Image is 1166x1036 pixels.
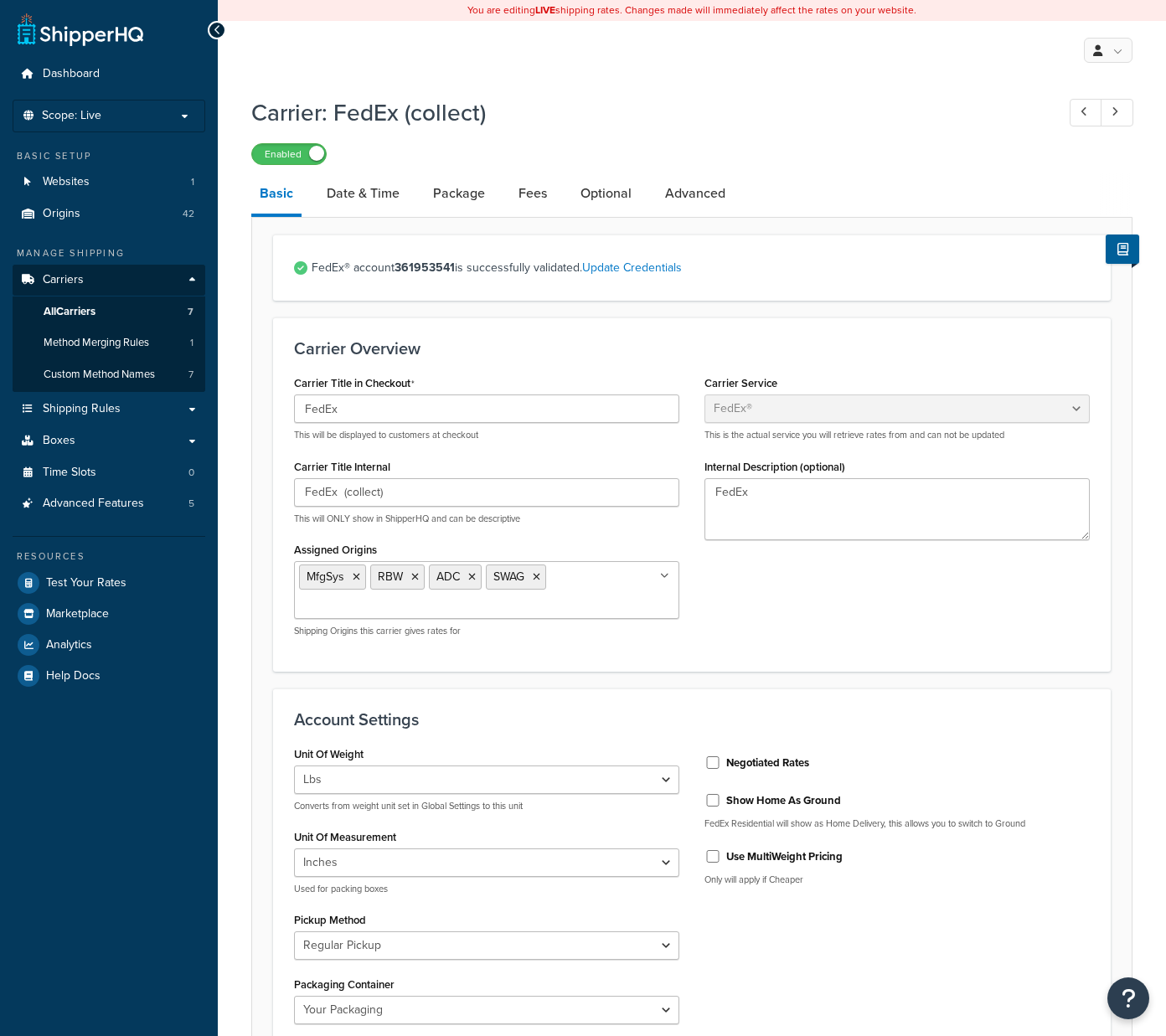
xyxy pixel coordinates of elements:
[13,359,205,390] li: Custom Method Names
[13,296,205,327] a: AllCarriers7
[582,259,682,276] a: Update Credentials
[44,305,95,319] span: All Carriers
[13,394,205,425] a: Shipping Rules
[43,402,121,416] span: Shipping Rules
[572,173,640,214] a: Optional
[43,273,84,287] span: Carriers
[42,109,101,123] span: Scope: Live
[46,607,109,621] span: Marketplace
[252,144,326,164] label: Enabled
[13,661,205,691] a: Help Docs
[43,497,144,511] span: Advanced Features
[188,497,194,511] span: 5
[44,368,155,382] span: Custom Method Names
[13,149,205,163] div: Basic Setup
[251,96,1039,129] h1: Carrier: FedEx (collect)
[704,429,1090,441] p: This is the actual service you will retrieve rates from and can not be updated
[13,265,205,296] a: Carriers
[188,305,193,319] span: 7
[704,461,845,473] label: Internal Description (optional)
[493,568,524,585] span: SWAG
[294,800,679,812] p: Converts from weight unit set in Global Settings to this unit
[13,167,205,198] li: Websites
[44,336,149,350] span: Method Merging Rules
[13,167,205,198] a: Websites1
[318,173,408,214] a: Date & Time
[46,669,101,683] span: Help Docs
[183,207,194,221] span: 42
[43,175,90,189] span: Websites
[657,173,734,214] a: Advanced
[294,710,1090,729] h3: Account Settings
[13,265,205,392] li: Carriers
[1101,99,1133,126] a: Next Record
[13,246,205,260] div: Manage Shipping
[46,576,126,590] span: Test Your Rates
[13,488,205,519] a: Advanced Features5
[704,874,1090,886] p: Only will apply if Cheaper
[1107,977,1149,1019] button: Open Resource Center
[704,817,1090,830] p: FedEx Residential will show as Home Delivery, this allows you to switch to Ground
[13,425,205,456] a: Boxes
[294,339,1090,358] h3: Carrier Overview
[704,478,1090,540] textarea: FedEx
[43,207,80,221] span: Origins
[312,256,1090,280] span: FedEx® account is successfully validated.
[294,429,679,441] p: This will be displayed to customers at checkout
[510,173,555,214] a: Fees
[1070,99,1102,126] a: Previous Record
[294,831,396,843] label: Unit Of Measurement
[294,914,366,926] label: Pickup Method
[251,173,302,217] a: Basic
[294,978,395,991] label: Packaging Container
[436,568,460,585] span: ADC
[425,173,493,214] a: Package
[13,359,205,390] a: Custom Method Names7
[43,466,96,480] span: Time Slots
[13,59,205,90] a: Dashboard
[43,67,100,81] span: Dashboard
[726,849,843,864] label: Use MultiWeight Pricing
[190,336,193,350] span: 1
[395,259,455,276] strong: 361953541
[294,883,679,895] p: Used for packing boxes
[13,327,205,358] li: Method Merging Rules
[294,513,679,525] p: This will ONLY show in ShipperHQ and can be descriptive
[294,748,364,760] label: Unit Of Weight
[191,175,194,189] span: 1
[13,599,205,629] a: Marketplace
[13,630,205,660] a: Analytics
[13,568,205,598] a: Test Your Rates
[535,3,555,18] b: LIVE
[13,549,205,564] div: Resources
[13,457,205,488] li: Time Slots
[294,377,415,390] label: Carrier Title in Checkout
[43,434,75,448] span: Boxes
[46,638,92,652] span: Analytics
[307,568,344,585] span: MfgSys
[726,793,841,808] label: Show Home As Ground
[13,488,205,519] li: Advanced Features
[13,327,205,358] a: Method Merging Rules1
[13,198,205,229] li: Origins
[378,568,403,585] span: RBW
[294,544,377,556] label: Assigned Origins
[294,461,390,473] label: Carrier Title Internal
[1106,235,1139,264] button: Show Help Docs
[726,755,809,771] label: Negotiated Rates
[13,198,205,229] a: Origins42
[294,625,679,637] p: Shipping Origins this carrier gives rates for
[704,377,777,389] label: Carrier Service
[188,466,194,480] span: 0
[188,368,193,382] span: 7
[13,457,205,488] a: Time Slots0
